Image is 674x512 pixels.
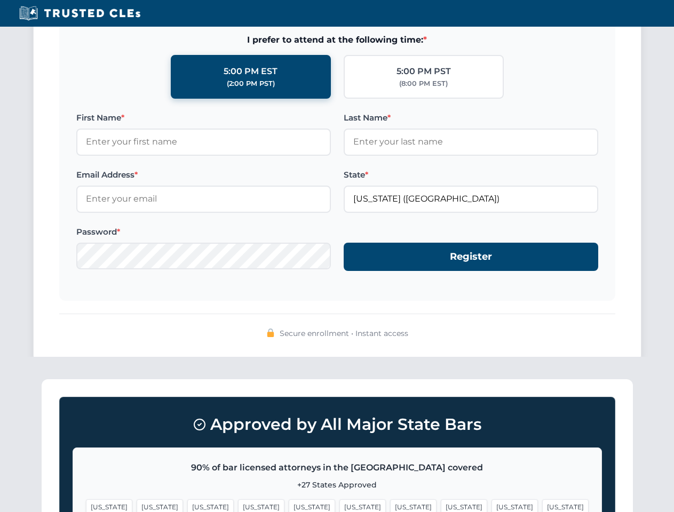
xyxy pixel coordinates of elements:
[76,226,331,238] label: Password
[73,410,602,439] h3: Approved by All Major State Bars
[344,243,598,271] button: Register
[280,327,408,339] span: Secure enrollment • Instant access
[344,169,598,181] label: State
[227,78,275,89] div: (2:00 PM PST)
[76,129,331,155] input: Enter your first name
[224,65,277,78] div: 5:00 PM EST
[76,169,331,181] label: Email Address
[16,5,144,21] img: Trusted CLEs
[86,461,589,475] p: 90% of bar licensed attorneys in the [GEOGRAPHIC_DATA] covered
[76,33,598,47] span: I prefer to attend at the following time:
[86,479,589,491] p: +27 States Approved
[344,186,598,212] input: Florida (FL)
[76,111,331,124] label: First Name
[76,186,331,212] input: Enter your email
[397,65,451,78] div: 5:00 PM PST
[266,329,275,337] img: 🔒
[344,129,598,155] input: Enter your last name
[399,78,448,89] div: (8:00 PM EST)
[344,111,598,124] label: Last Name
